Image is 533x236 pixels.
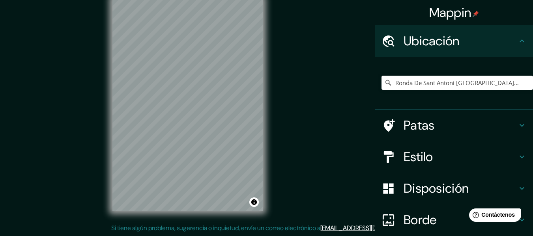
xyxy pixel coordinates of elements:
[404,117,435,134] font: Patas
[375,204,533,236] div: Borde
[463,205,524,227] iframe: Lanzador de widgets de ayuda
[404,180,469,197] font: Disposición
[375,110,533,141] div: Patas
[249,197,259,207] button: Activar o desactivar atribución
[382,76,533,90] input: Elige tu ciudad o zona
[375,141,533,173] div: Estilo
[111,224,320,232] font: Si tiene algún problema, sugerencia o inquietud, envíe un correo electrónico a
[320,224,418,232] a: [EMAIL_ADDRESS][DOMAIN_NAME]
[473,11,479,17] img: pin-icon.png
[404,212,437,228] font: Borde
[404,33,460,49] font: Ubicación
[429,4,471,21] font: Mappin
[404,149,433,165] font: Estilo
[375,173,533,204] div: Disposición
[375,25,533,57] div: Ubicación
